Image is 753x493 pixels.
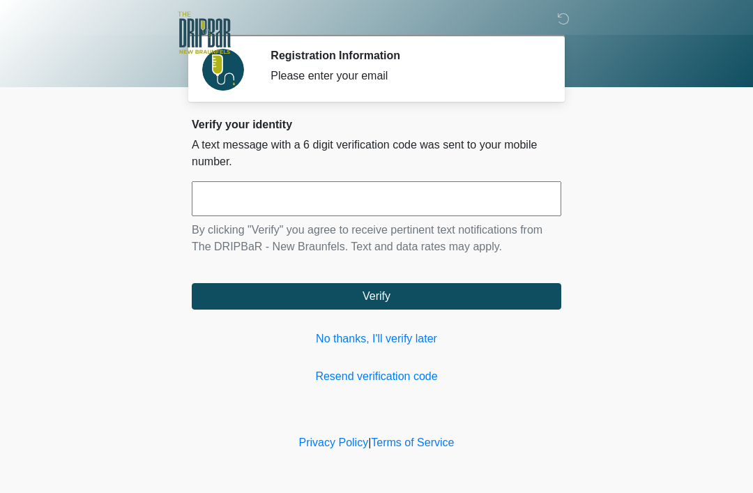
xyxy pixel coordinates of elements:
[368,437,371,448] a: |
[371,437,454,448] a: Terms of Service
[192,368,561,385] a: Resend verification code
[271,68,540,84] div: Please enter your email
[192,331,561,347] a: No thanks, I'll verify later
[299,437,369,448] a: Privacy Policy
[192,137,561,170] p: A text message with a 6 digit verification code was sent to your mobile number.
[202,49,244,91] img: Agent Avatar
[192,222,561,255] p: By clicking "Verify" you agree to receive pertinent text notifications from The DRIPBaR - New Bra...
[178,10,231,56] img: The DRIPBaR - New Braunfels Logo
[192,283,561,310] button: Verify
[192,118,561,131] h2: Verify your identity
